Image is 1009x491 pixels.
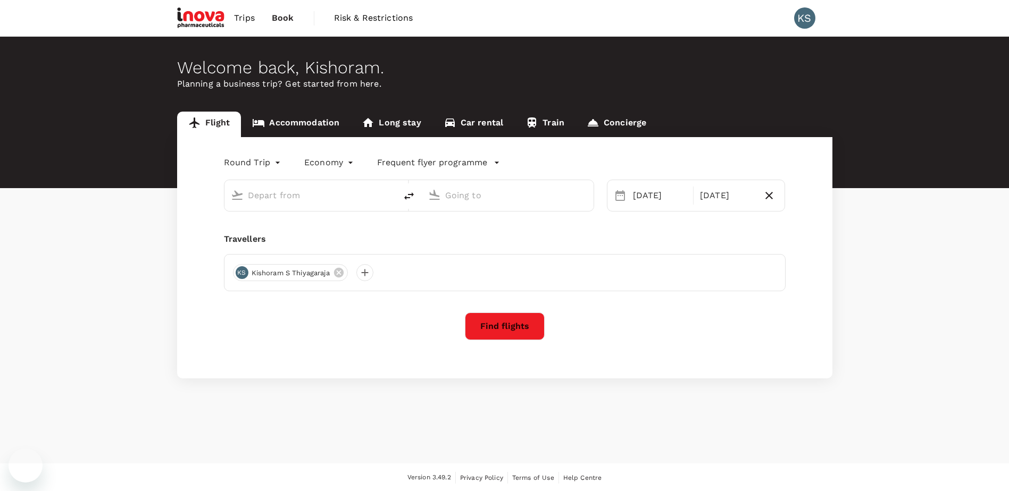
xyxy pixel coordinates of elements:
span: Kishoram S Thiyagaraja [245,268,336,278]
div: Welcome back , Kishoram . [177,58,832,78]
a: Train [514,112,576,137]
span: Version 3.49.2 [407,472,451,483]
a: Long stay [351,112,432,137]
span: Help Centre [563,474,602,481]
div: Economy [304,154,356,171]
a: Car rental [432,112,515,137]
span: Trips [234,12,255,24]
div: KS [794,7,815,29]
button: delete [396,183,422,209]
a: Flight [177,112,241,137]
a: Privacy Policy [460,472,503,484]
a: Concierge [576,112,657,137]
div: [DATE] [629,185,691,206]
p: Planning a business trip? Get started from here. [177,78,832,90]
div: [DATE] [696,185,758,206]
input: Depart from [248,187,374,204]
span: Terms of Use [512,474,554,481]
p: Frequent flyer programme [377,156,487,169]
input: Going to [445,187,571,204]
button: Frequent flyer programme [377,156,500,169]
a: Terms of Use [512,472,554,484]
span: Privacy Policy [460,474,503,481]
span: Book [272,12,294,24]
span: Risk & Restrictions [334,12,413,24]
a: Help Centre [563,472,602,484]
div: KS [236,266,248,279]
div: Round Trip [224,154,283,171]
iframe: Button to launch messaging window [9,448,43,482]
img: iNova Pharmaceuticals [177,6,226,30]
div: KSKishoram S Thiyagaraja [233,264,348,281]
a: Accommodation [241,112,351,137]
button: Open [389,194,391,196]
button: Find flights [465,312,545,340]
div: Travellers [224,233,786,245]
button: Open [586,194,588,196]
